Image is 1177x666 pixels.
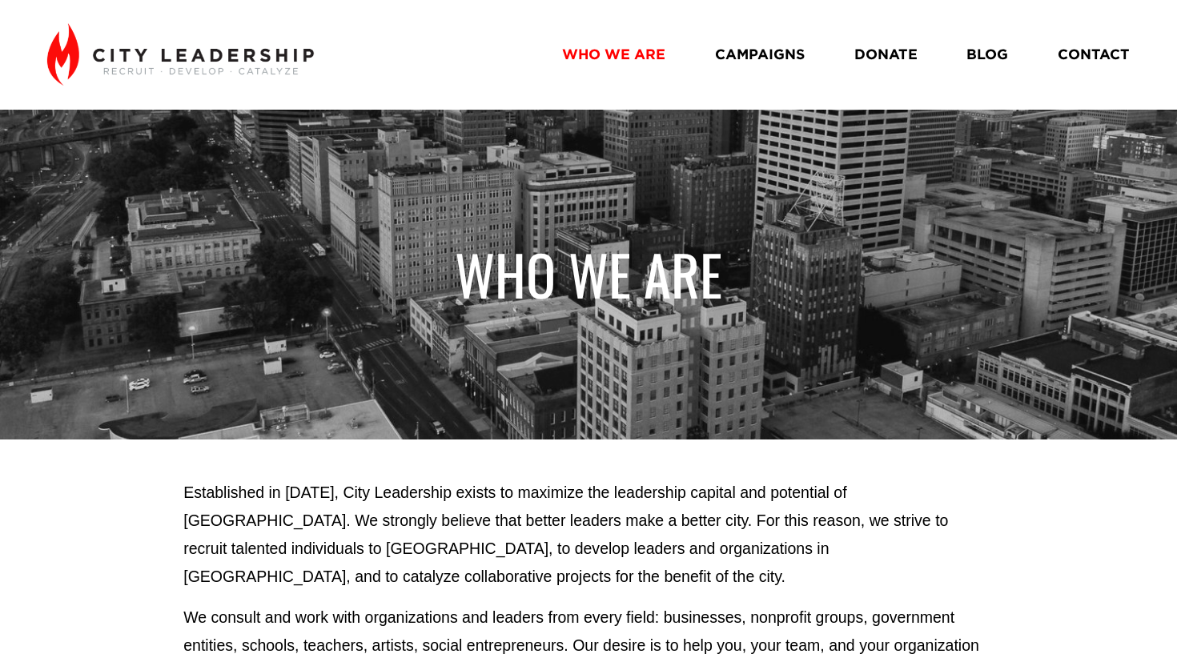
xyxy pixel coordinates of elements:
[854,41,918,70] a: DONATE
[562,41,665,70] a: WHO WE ARE
[966,41,1008,70] a: BLOG
[1058,41,1130,70] a: CONTACT
[183,240,994,308] h1: WHO WE ARE
[47,23,314,86] img: City Leadership - Recruit. Develop. Catalyze.
[715,41,805,70] a: CAMPAIGNS
[183,479,994,592] p: Established in [DATE], City Leadership exists to maximize the leadership capital and potential of...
